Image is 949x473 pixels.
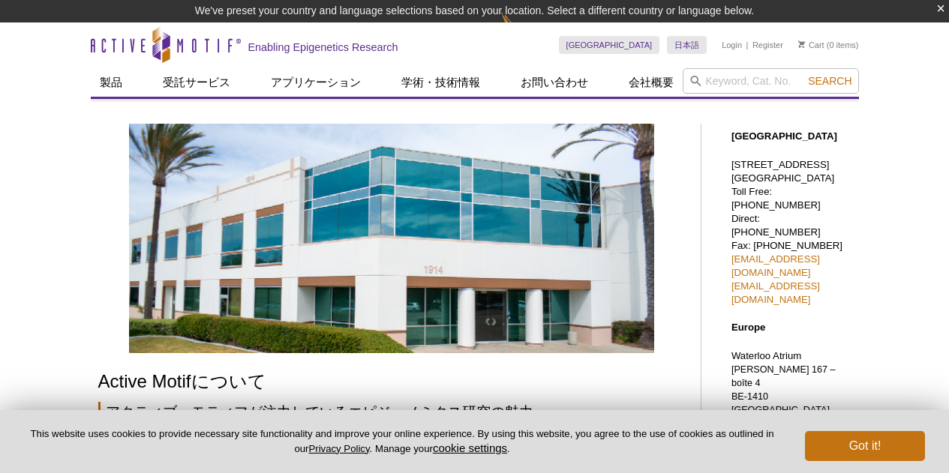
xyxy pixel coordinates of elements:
a: Login [722,40,742,50]
a: 日本語 [667,36,707,54]
button: Search [803,74,856,88]
a: 学術・技術情報 [392,68,489,97]
h2: アクティブ・モティフが注力しているエピジェノミクス研究の魅力 [98,402,686,422]
button: cookie settings [433,442,507,454]
a: 会社概要 [620,68,683,97]
a: 受託サービス [154,68,239,97]
span: Search [808,75,851,87]
h2: Enabling Epigenetics Research [248,40,398,54]
img: Your Cart [798,40,805,48]
h1: Active Motifについて [98,372,686,394]
p: This website uses cookies to provide necessary site functionality and improve your online experie... [24,427,780,456]
strong: Europe [731,322,765,333]
strong: [GEOGRAPHIC_DATA] [731,130,837,142]
a: 製品 [91,68,131,97]
li: (0 items) [798,36,859,54]
p: [STREET_ADDRESS] [GEOGRAPHIC_DATA] Toll Free: [PHONE_NUMBER] Direct: [PHONE_NUMBER] Fax: [PHONE_N... [731,158,851,307]
a: Register [752,40,783,50]
img: Change Here [501,11,541,46]
a: [EMAIL_ADDRESS][DOMAIN_NAME] [731,253,820,278]
a: アプリケーション [262,68,370,97]
a: Cart [798,40,824,50]
a: [GEOGRAPHIC_DATA] [559,36,660,54]
a: Privacy Policy [308,443,369,454]
span: [PERSON_NAME] 167 – boîte 4 BE-1410 [GEOGRAPHIC_DATA], [GEOGRAPHIC_DATA] [731,364,836,429]
a: お問い合わせ [512,68,597,97]
input: Keyword, Cat. No. [683,68,859,94]
a: [EMAIL_ADDRESS][DOMAIN_NAME] [731,280,820,305]
li: | [746,36,749,54]
button: Got it! [805,431,925,461]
